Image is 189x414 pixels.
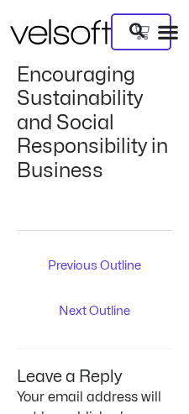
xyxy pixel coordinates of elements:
a: Next Outline [21,298,169,327]
h3: Leave a Reply [17,349,172,387]
div: Menu Toggle [157,21,179,43]
nav: Post navigation [17,230,172,328]
a: Previous Outline [21,253,169,281]
h1: Encouraging Sustainability and Social Responsibility in Business [17,64,172,183]
img: Velsoft Training Materials [10,19,111,45]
